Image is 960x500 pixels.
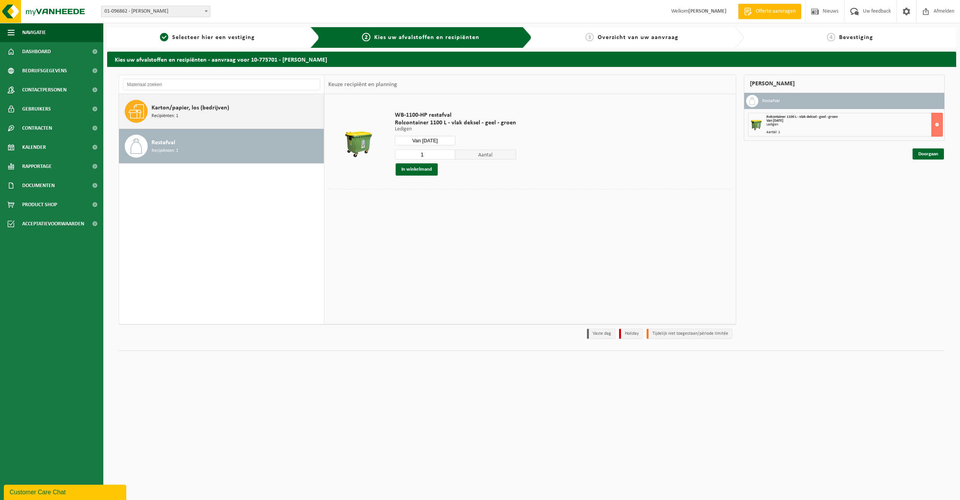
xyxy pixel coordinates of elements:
h3: Restafval [762,95,780,107]
span: 1 [160,33,168,41]
span: Bevestiging [839,34,873,41]
span: Kalender [22,138,46,157]
li: Vaste dag [587,329,615,339]
span: Gebruikers [22,99,51,119]
button: In winkelmand [396,163,438,176]
strong: Van [DATE] [766,119,783,123]
a: Doorgaan [913,148,944,160]
span: Contracten [22,119,52,138]
span: Rolcontainer 1100 L - vlak deksel - geel - groen [766,115,838,119]
span: WB-1100-HP restafval [395,111,516,119]
span: Overzicht van uw aanvraag [598,34,678,41]
span: 2 [362,33,370,41]
span: Contactpersonen [22,80,67,99]
strong: [PERSON_NAME] [688,8,727,14]
span: Dashboard [22,42,51,61]
span: 4 [827,33,835,41]
a: Offerte aanvragen [738,4,801,19]
a: 1Selecteer hier een vestiging [111,33,304,42]
span: Kies uw afvalstoffen en recipiënten [374,34,479,41]
div: Ledigen [766,123,942,127]
span: Karton/papier, los (bedrijven) [152,103,229,112]
span: Rolcontainer 1100 L - vlak deksel - geel - groen [395,119,516,127]
p: Ledigen [395,127,516,132]
span: Offerte aanvragen [754,8,797,15]
button: Restafval Recipiënten: 1 [119,129,324,163]
span: Documenten [22,176,55,195]
li: Holiday [619,329,643,339]
span: Recipiënten: 1 [152,147,178,155]
input: Selecteer datum [395,136,456,145]
span: Recipiënten: 1 [152,112,178,120]
span: Aantal [455,150,516,160]
div: Aantal: 1 [766,130,942,134]
div: [PERSON_NAME] [744,75,945,93]
span: Rapportage [22,157,52,176]
span: 3 [585,33,594,41]
span: Navigatie [22,23,46,42]
h2: Kies uw afvalstoffen en recipiënten - aanvraag voor 10-775701 - [PERSON_NAME] [107,52,956,67]
div: Keuze recipiënt en planning [324,75,401,94]
li: Tijdelijk niet toegestaan/période limitée [647,329,732,339]
iframe: chat widget [4,483,128,500]
span: Product Shop [22,195,57,214]
button: Karton/papier, los (bedrijven) Recipiënten: 1 [119,94,324,129]
span: Acceptatievoorwaarden [22,214,84,233]
span: Restafval [152,138,175,147]
span: Bedrijfsgegevens [22,61,67,80]
input: Materiaal zoeken [123,79,320,90]
span: Selecteer hier een vestiging [172,34,255,41]
span: 01-096862 - DE ROO MATTHIAS - WAARDAMME [101,6,210,17]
